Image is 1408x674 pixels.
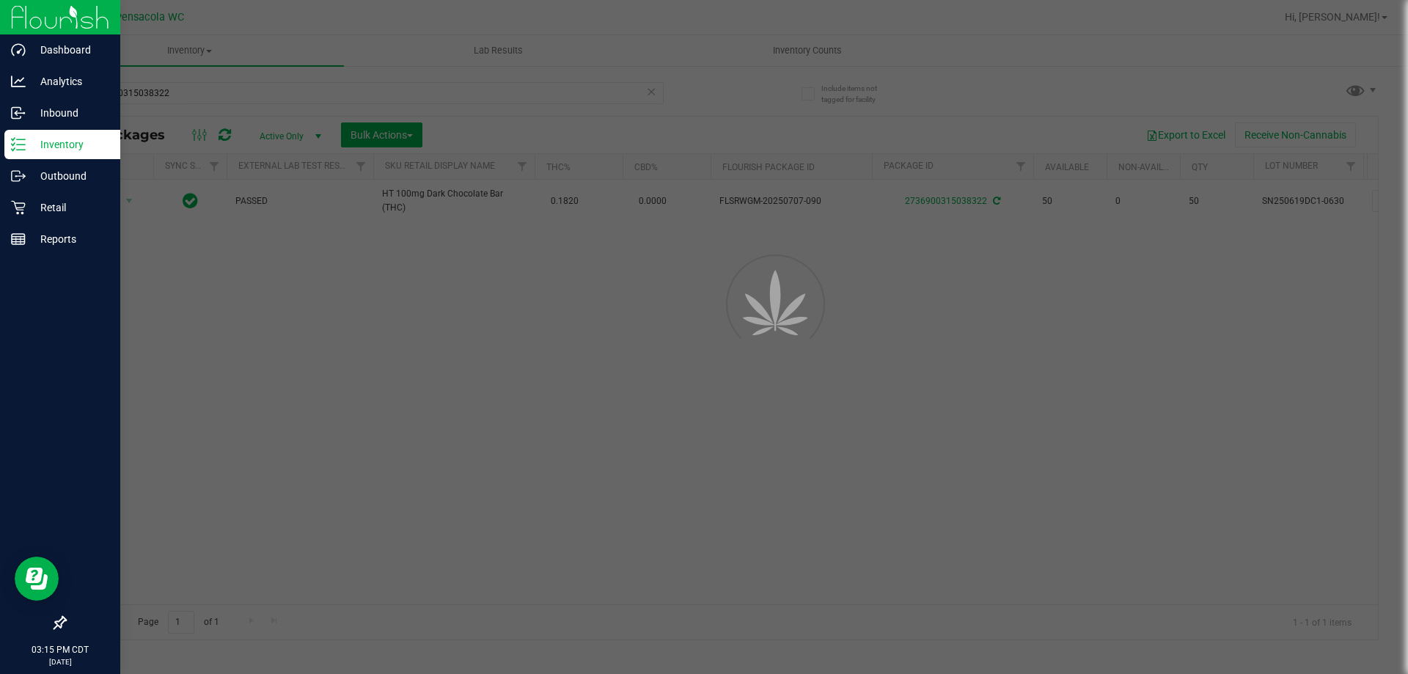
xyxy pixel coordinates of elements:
[26,73,114,90] p: Analytics
[15,557,59,601] iframe: Resource center
[26,104,114,122] p: Inbound
[11,169,26,183] inline-svg: Outbound
[11,200,26,215] inline-svg: Retail
[26,167,114,185] p: Outbound
[11,106,26,120] inline-svg: Inbound
[26,41,114,59] p: Dashboard
[26,199,114,216] p: Retail
[7,643,114,656] p: 03:15 PM CDT
[26,230,114,248] p: Reports
[11,232,26,246] inline-svg: Reports
[26,136,114,153] p: Inventory
[11,137,26,152] inline-svg: Inventory
[11,43,26,57] inline-svg: Dashboard
[7,656,114,667] p: [DATE]
[11,74,26,89] inline-svg: Analytics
